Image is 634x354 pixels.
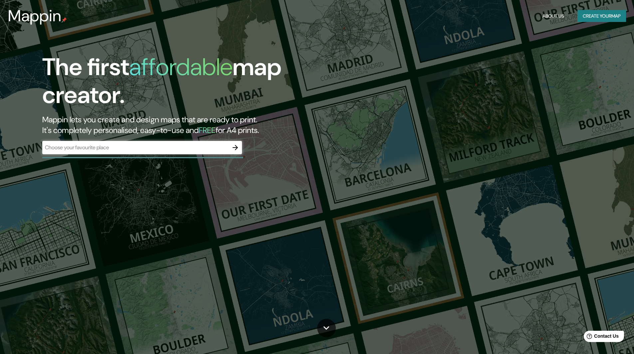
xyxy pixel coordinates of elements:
h5: FREE [199,125,216,135]
h3: Mappin [8,7,62,25]
iframe: Help widget launcher [575,328,627,347]
button: About Us [540,10,567,22]
h2: Mappin lets you create and design maps that are ready to print. It's completely personalised, eas... [42,114,359,136]
button: Create yourmap [577,10,626,22]
img: mappin-pin [62,17,67,23]
h1: The first map creator. [42,53,359,114]
input: Choose your favourite place [42,144,229,151]
h1: affordable [129,52,233,82]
